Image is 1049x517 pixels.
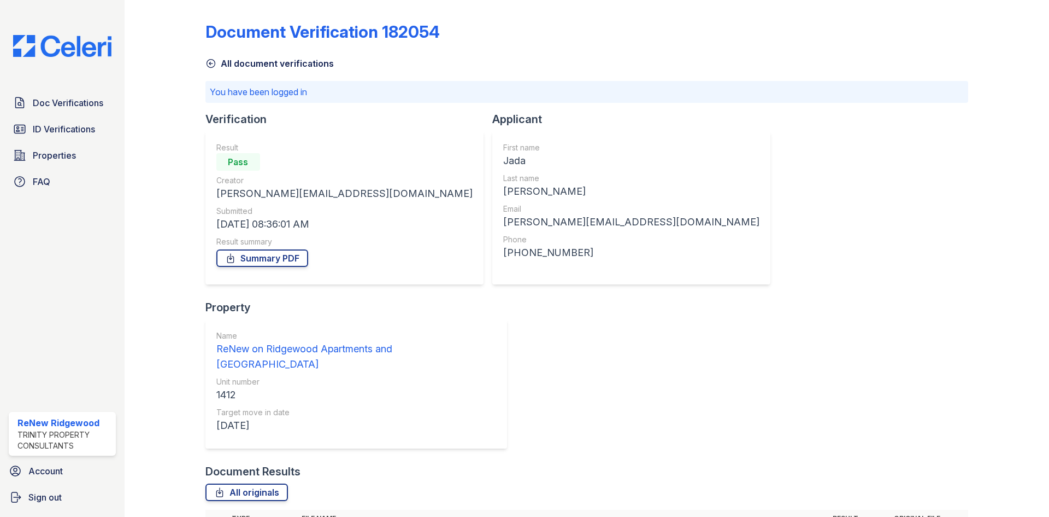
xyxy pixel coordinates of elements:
[216,175,473,186] div: Creator
[205,22,440,42] div: Document Verification 182054
[205,464,300,479] div: Document Results
[205,484,288,501] a: All originals
[4,486,120,508] a: Sign out
[503,173,759,184] div: Last name
[503,214,759,230] div: [PERSON_NAME][EMAIL_ADDRESS][DOMAIN_NAME]
[17,429,111,451] div: Trinity Property Consultants
[9,144,116,166] a: Properties
[216,330,496,341] div: Name
[216,153,260,171] div: Pass
[503,184,759,199] div: [PERSON_NAME]
[216,341,496,372] div: ReNew on Ridgewood Apartments and [GEOGRAPHIC_DATA]
[205,112,492,127] div: Verification
[216,186,473,201] div: [PERSON_NAME][EMAIL_ADDRESS][DOMAIN_NAME]
[216,407,496,418] div: Target move in date
[9,171,116,193] a: FAQ
[205,300,516,315] div: Property
[205,57,334,70] a: All document verifications
[28,491,62,504] span: Sign out
[216,142,473,153] div: Result
[216,418,496,433] div: [DATE]
[9,118,116,140] a: ID Verifications
[216,236,473,247] div: Result summary
[4,35,120,57] img: CE_Logo_Blue-a8612792a0a2168367f1c8372b55b34899dd931a85d93a1a3d3e32e68fde9ad4.png
[216,217,473,232] div: [DATE] 08:36:01 AM
[33,96,103,109] span: Doc Verifications
[28,464,63,478] span: Account
[33,149,76,162] span: Properties
[4,460,120,482] a: Account
[503,204,759,214] div: Email
[503,245,759,260] div: [PHONE_NUMBER]
[503,142,759,153] div: First name
[503,234,759,245] div: Phone
[216,330,496,372] a: Name ReNew on Ridgewood Apartments and [GEOGRAPHIC_DATA]
[216,206,473,217] div: Submitted
[210,85,964,98] p: You have been logged in
[33,123,95,136] span: ID Verifications
[216,249,308,267] a: Summary PDF
[17,416,111,429] div: ReNew Ridgewood
[503,153,759,169] div: Jada
[216,376,496,387] div: Unit number
[33,175,50,188] span: FAQ
[9,92,116,114] a: Doc Verifications
[216,387,496,403] div: 1412
[492,112,779,127] div: Applicant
